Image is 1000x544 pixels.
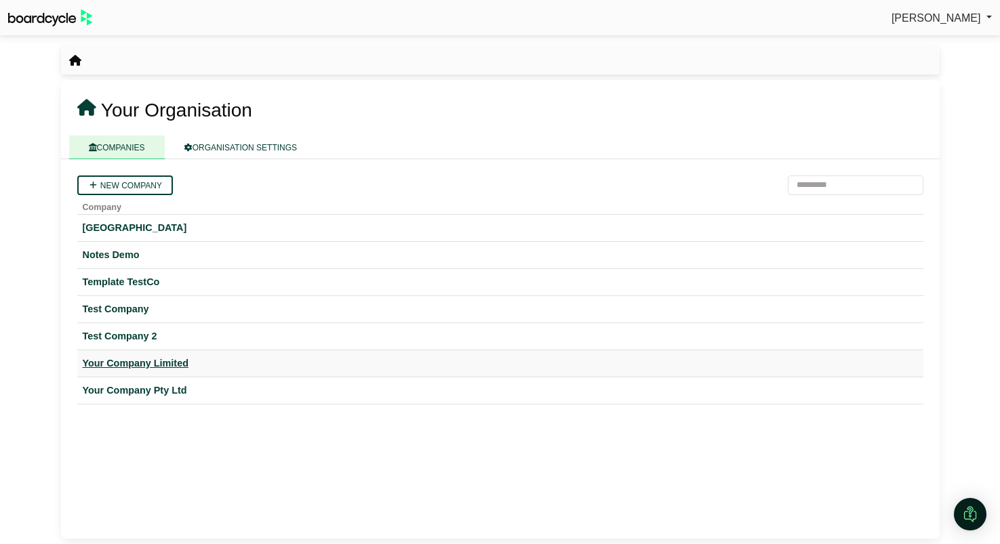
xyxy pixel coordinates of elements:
[83,356,918,371] a: Your Company Limited
[8,9,92,26] img: BoardcycleBlackGreen-aaafeed430059cb809a45853b8cf6d952af9d84e6e89e1f1685b34bfd5cb7d64.svg
[954,498,986,530] div: Open Intercom Messenger
[83,329,918,344] a: Test Company 2
[83,383,918,398] a: Your Company Pty Ltd
[69,135,165,159] a: COMPANIES
[83,220,918,236] a: [GEOGRAPHIC_DATA]
[83,274,918,290] a: Template TestCo
[83,301,918,317] a: Test Company
[77,195,923,215] th: Company
[69,52,81,70] nav: breadcrumb
[165,135,317,159] a: ORGANISATION SETTINGS
[892,9,992,27] a: [PERSON_NAME]
[101,100,252,121] span: Your Organisation
[892,12,981,24] span: [PERSON_NAME]
[77,175,173,195] a: New company
[83,247,918,263] a: Notes Demo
